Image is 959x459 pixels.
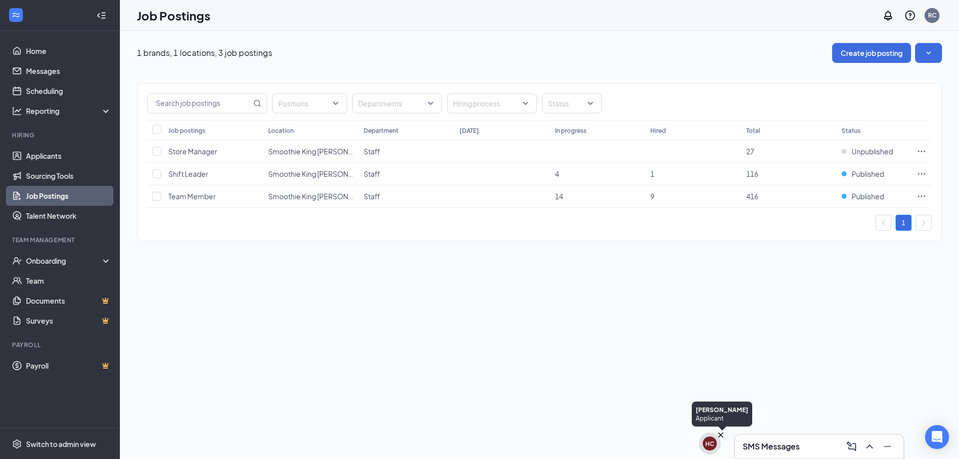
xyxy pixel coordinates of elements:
[26,166,111,186] a: Sourcing Tools
[26,291,111,311] a: DocumentsCrown
[650,192,654,201] span: 9
[12,131,109,139] div: Hiring
[746,192,758,201] span: 416
[26,41,111,61] a: Home
[705,440,714,448] div: HC
[917,146,927,156] svg: Ellipses
[168,147,217,156] span: Store Manager
[26,61,111,81] a: Messages
[645,120,741,140] th: Hired
[268,169,374,178] span: Smoothie King [PERSON_NAME]
[921,220,927,226] span: right
[12,236,109,244] div: Team Management
[928,11,937,19] div: RC
[555,169,559,178] span: 4
[12,341,109,349] div: Payroll
[917,169,927,179] svg: Ellipses
[364,147,380,156] span: Staff
[96,10,106,20] svg: Collapse
[263,185,359,208] td: Smoothie King Carothers
[168,126,205,135] div: Job postings
[148,94,251,113] input: Search job postings
[11,10,21,20] svg: WorkstreamLogo
[925,425,949,449] div: Open Intercom Messenger
[696,406,748,414] div: [PERSON_NAME]
[359,185,454,208] td: Staff
[364,126,399,135] div: Department
[882,9,894,21] svg: Notifications
[137,47,272,58] p: 1 brands, 1 locations, 3 job postings
[263,140,359,163] td: Smoothie King Carothers
[26,146,111,166] a: Applicants
[12,439,22,449] svg: Settings
[364,192,380,201] span: Staff
[916,215,932,231] button: right
[26,81,111,101] a: Scheduling
[746,147,754,156] span: 27
[880,439,896,455] button: Minimize
[359,140,454,163] td: Staff
[876,215,892,231] li: Previous Page
[852,146,893,156] span: Unpublished
[915,43,942,63] button: SmallChevronDown
[12,256,22,266] svg: UserCheck
[268,192,374,201] span: Smoothie King [PERSON_NAME]
[896,215,911,230] a: 1
[26,186,111,206] a: Job Postings
[896,215,912,231] li: 1
[137,7,210,24] h1: Job Postings
[837,120,912,140] th: Status
[862,439,878,455] button: ChevronUp
[881,220,887,226] span: left
[168,169,208,178] span: Shift Leader
[846,441,858,453] svg: ComposeMessage
[253,99,261,107] svg: MagnifyingGlass
[876,215,892,231] button: left
[917,191,927,201] svg: Ellipses
[832,43,911,63] button: Create job posting
[746,169,758,178] span: 116
[550,120,645,140] th: In progress
[864,441,876,453] svg: ChevronUp
[268,147,374,156] span: Smoothie King [PERSON_NAME]
[716,430,726,440] svg: Cross
[555,192,563,201] span: 14
[26,206,111,226] a: Talent Network
[844,439,860,455] button: ComposeMessage
[916,215,932,231] li: Next Page
[359,163,454,185] td: Staff
[852,169,884,179] span: Published
[904,9,916,21] svg: QuestionInfo
[364,169,380,178] span: Staff
[650,169,654,178] span: 1
[882,441,894,453] svg: Minimize
[852,191,884,201] span: Published
[26,356,111,376] a: PayrollCrown
[741,120,837,140] th: Total
[12,106,22,116] svg: Analysis
[263,163,359,185] td: Smoothie King Carothers
[696,414,748,423] div: Applicant
[455,120,550,140] th: [DATE]
[26,256,103,266] div: Onboarding
[743,441,800,452] h3: SMS Messages
[924,48,934,58] svg: SmallChevronDown
[268,126,294,135] div: Location
[26,106,112,116] div: Reporting
[168,192,216,201] span: Team Member
[26,271,111,291] a: Team
[26,439,96,449] div: Switch to admin view
[26,311,111,331] a: SurveysCrown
